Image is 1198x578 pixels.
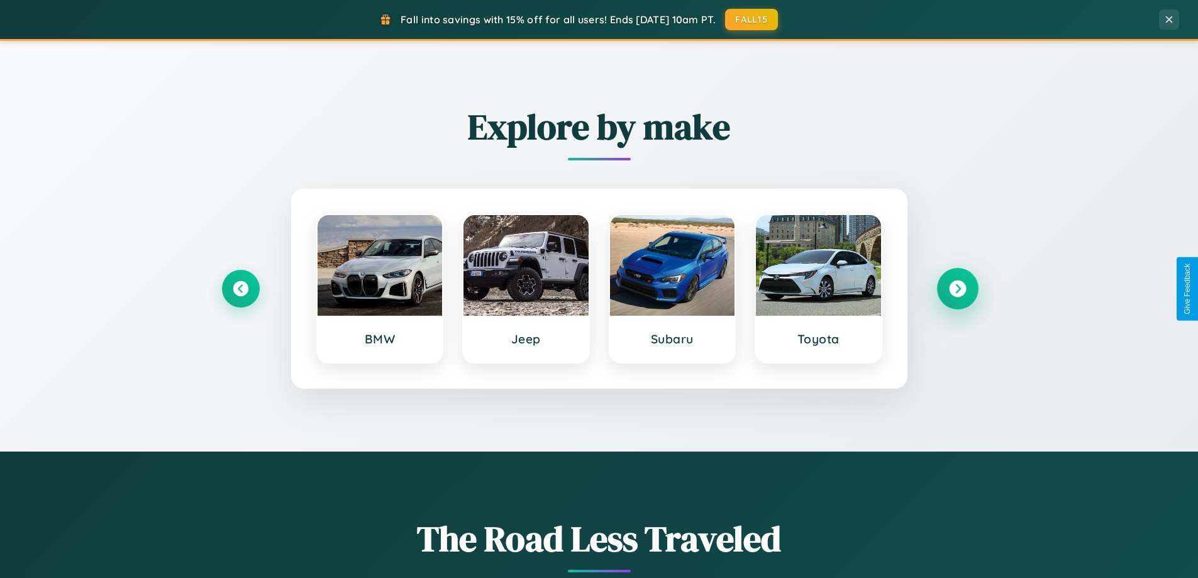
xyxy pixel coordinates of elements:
[330,331,430,347] h3: BMW
[476,331,576,347] h3: Jeep
[768,331,868,347] h3: Toyota
[401,13,716,26] span: Fall into savings with 15% off for all users! Ends [DATE] 10am PT.
[222,514,977,563] h1: The Road Less Traveled
[725,9,778,30] button: FALL15
[623,331,723,347] h3: Subaru
[1183,264,1192,314] div: Give Feedback
[222,103,977,151] h2: Explore by make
